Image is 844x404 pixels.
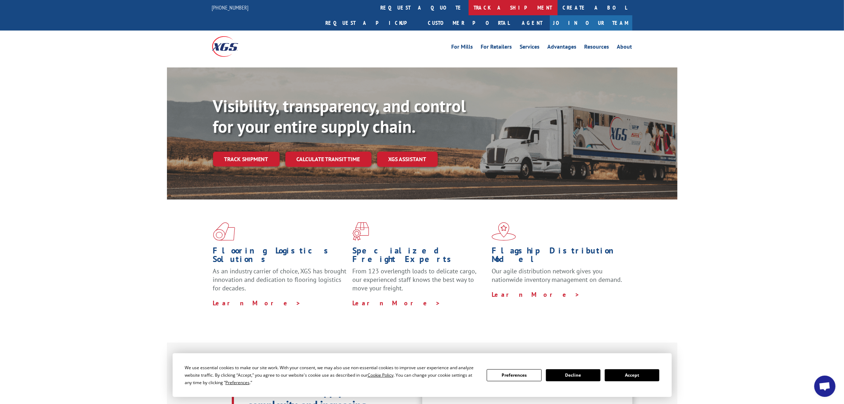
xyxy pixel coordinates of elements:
[585,44,609,52] a: Resources
[352,246,486,267] h1: Specialized Freight Experts
[352,299,441,307] a: Learn More >
[213,95,466,137] b: Visibility, transparency, and control for your entire supply chain.
[352,267,486,299] p: From 123 overlength loads to delicate cargo, our experienced staff knows the best way to move you...
[492,222,516,241] img: xgs-icon-flagship-distribution-model-red
[213,267,347,292] span: As an industry carrier of choice, XGS has brought innovation and dedication to flooring logistics...
[185,364,478,386] div: We use essential cookies to make our site work. With your consent, we may also use non-essential ...
[605,369,659,381] button: Accept
[320,15,423,31] a: Request a pickup
[515,15,550,31] a: Agent
[546,369,600,381] button: Decline
[377,152,438,167] a: XGS ASSISTANT
[225,380,250,386] span: Preferences
[173,353,672,397] div: Cookie Consent Prompt
[213,222,235,241] img: xgs-icon-total-supply-chain-intelligence-red
[492,290,580,299] a: Learn More >
[423,15,515,31] a: Customer Portal
[617,44,632,52] a: About
[213,299,301,307] a: Learn More >
[548,44,577,52] a: Advantages
[213,152,280,166] a: Track shipment
[550,15,632,31] a: Join Our Team
[368,372,393,378] span: Cookie Policy
[213,246,347,267] h1: Flooring Logistics Solutions
[814,376,835,397] a: Open chat
[212,4,249,11] a: [PHONE_NUMBER]
[520,44,540,52] a: Services
[492,267,622,284] span: Our agile distribution network gives you nationwide inventory management on demand.
[352,222,369,241] img: xgs-icon-focused-on-flooring-red
[481,44,512,52] a: For Retailers
[452,44,473,52] a: For Mills
[285,152,371,167] a: Calculate transit time
[487,369,541,381] button: Preferences
[492,246,626,267] h1: Flagship Distribution Model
